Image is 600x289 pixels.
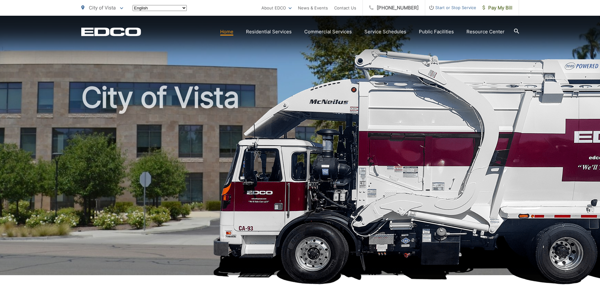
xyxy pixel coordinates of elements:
a: Service Schedules [364,28,406,36]
a: News & Events [298,4,328,12]
a: Public Facilities [419,28,454,36]
a: EDCD logo. Return to the homepage. [81,27,141,36]
a: Resource Center [466,28,505,36]
a: Commercial Services [304,28,352,36]
a: About EDCO [261,4,292,12]
span: City of Vista [89,5,116,11]
select: Select a language [133,5,187,11]
a: Home [220,28,233,36]
a: Contact Us [334,4,356,12]
h1: City of Vista [81,82,519,281]
a: Residential Services [246,28,292,36]
span: Pay My Bill [483,4,512,12]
